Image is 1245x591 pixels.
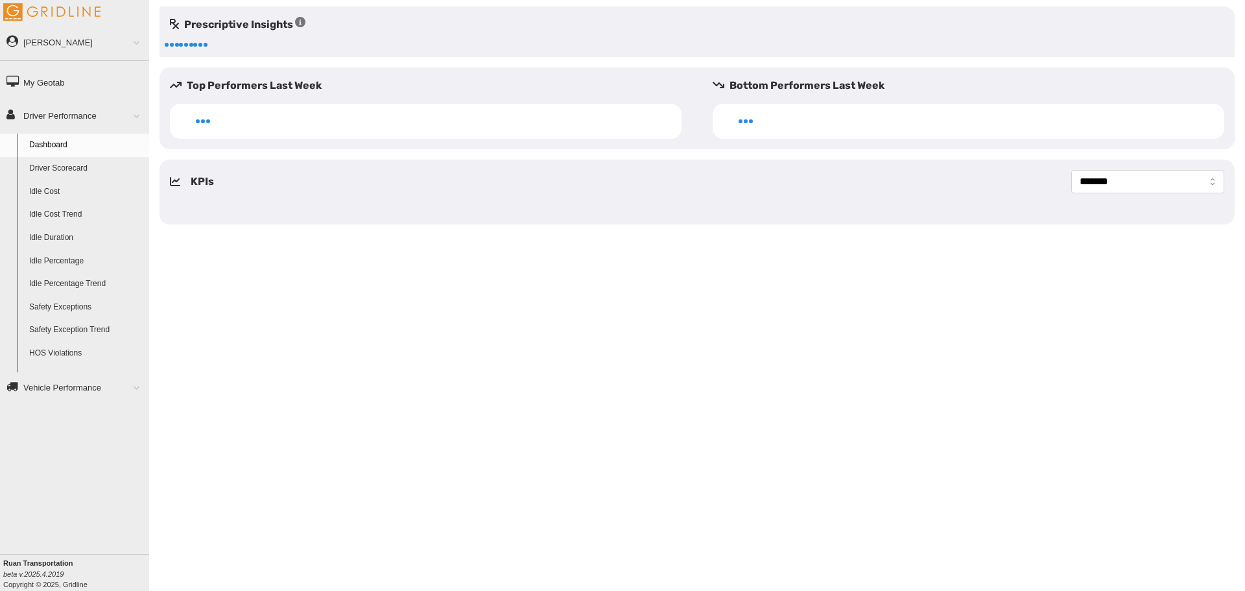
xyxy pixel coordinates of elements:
b: Ruan Transportation [3,559,73,567]
a: Driver Scorecard [23,157,149,180]
h5: Prescriptive Insights [170,17,305,32]
a: Dashboard [23,134,149,157]
div: Copyright © 2025, Gridline [3,558,149,590]
a: Idle Cost [23,180,149,204]
a: Idle Cost Trend [23,203,149,226]
h5: Top Performers Last Week [170,78,692,93]
a: Idle Percentage Trend [23,272,149,296]
a: Safety Exception Trend [23,319,149,342]
a: Idle Duration [23,226,149,250]
img: Gridline [3,3,101,21]
a: Idle Percentage [23,250,149,273]
h5: Bottom Performers Last Week [713,78,1235,93]
a: HOS Violations [23,342,149,365]
h5: KPIs [191,174,214,189]
a: Safety Exceptions [23,296,149,319]
i: beta v.2025.4.2019 [3,570,64,578]
a: HOS Violation Trend [23,365,149,389]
